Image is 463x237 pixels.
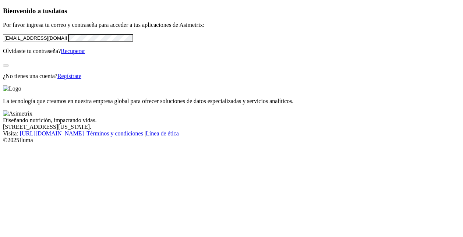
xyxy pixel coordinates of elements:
h3: Bienvenido a tus [3,7,460,15]
div: Diseñando nutrición, impactando vidas. [3,117,460,124]
p: Por favor ingresa tu correo y contraseña para acceder a tus aplicaciones de Asimetrix: [3,22,460,28]
a: Términos y condiciones [86,130,143,137]
img: Asimetrix [3,110,32,117]
div: [STREET_ADDRESS][US_STATE]. [3,124,460,130]
a: Línea de ética [146,130,179,137]
p: Olvidaste tu contraseña? [3,48,460,54]
a: Regístrate [57,73,81,79]
input: Tu correo [3,34,68,42]
div: © 2025 Iluma [3,137,460,144]
a: Recuperar [61,48,85,54]
a: [URL][DOMAIN_NAME] [20,130,84,137]
p: La tecnología que creamos en nuestra empresa global para ofrecer soluciones de datos especializad... [3,98,460,105]
img: Logo [3,85,21,92]
p: ¿No tienes una cuenta? [3,73,460,79]
div: Visita : | | [3,130,460,137]
span: datos [52,7,67,15]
